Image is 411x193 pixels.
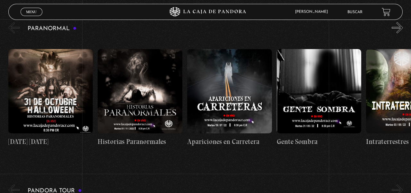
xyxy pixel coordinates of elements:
[98,137,182,147] h4: Historias Paranormales
[187,38,272,157] a: Apariciones en Carretera
[392,22,403,33] button: Next
[8,38,93,157] a: [DATE] [DATE]
[382,8,390,16] a: View your shopping cart
[187,137,272,147] h4: Apariciones en Carretera
[8,137,93,147] h4: [DATE] [DATE]
[98,38,182,157] a: Historias Paranormales
[292,10,334,14] span: [PERSON_NAME]
[8,22,20,33] button: Previous
[24,15,39,20] span: Cerrar
[347,10,363,14] a: Buscar
[277,38,362,157] a: Gente Sombra
[26,10,37,14] span: Menu
[277,137,362,147] h4: Gente Sombra
[28,26,77,32] h3: Paranormal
